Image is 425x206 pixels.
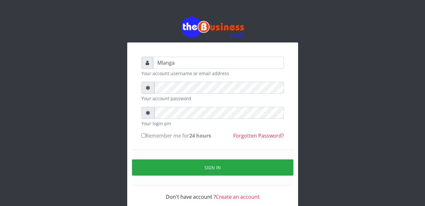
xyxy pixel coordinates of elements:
a: Forgotten Password? [233,132,284,139]
a: Create an account [216,193,259,200]
b: 24 hours [189,132,211,139]
button: Sign in [132,159,293,176]
label: Remember me for [141,132,211,139]
small: Your account username or email address [141,70,284,77]
small: Your login pin [141,120,284,127]
small: Your account password [141,95,284,102]
input: Username or email address [153,57,284,69]
input: Remember me for24 hours [141,133,146,138]
div: Don't have account ? [141,185,284,201]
